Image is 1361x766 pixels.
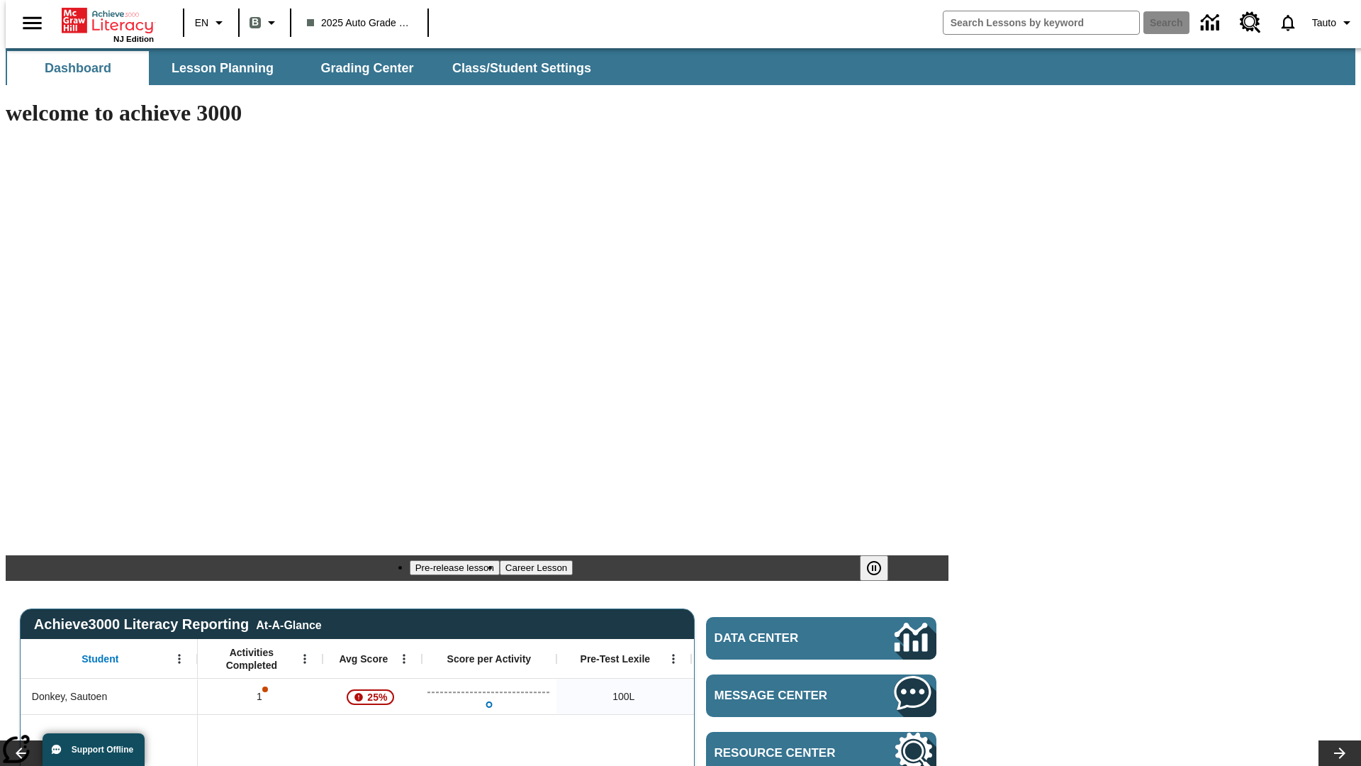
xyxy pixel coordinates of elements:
span: Support Offline [72,745,133,755]
span: Lesson Planning [172,60,274,77]
span: Grading Center [320,60,413,77]
span: Message Center [715,689,852,703]
div: Beginning reader 100 Lexile, ER, Based on the Lexile Reading measure, student is an Emerging Read... [691,679,826,714]
button: Dashboard [7,51,149,85]
button: Support Offline [43,733,145,766]
span: Data Center [715,631,847,645]
a: Data Center [1192,4,1231,43]
a: Resource Center, Will open in new tab [1231,4,1270,42]
span: NJ Edition [113,35,154,43]
span: Class/Student Settings [452,60,591,77]
button: Open Menu [169,648,190,670]
div: 1, One or more Activity scores may be invalid., Donkey, Sautoen [198,679,323,714]
input: search field [943,11,1139,34]
span: Tauto [1312,16,1336,30]
span: B [252,13,259,31]
button: Language: EN, Select a language [189,10,234,35]
button: Open Menu [393,648,415,670]
span: 100 Lexile, Donkey, Sautoen [612,689,634,704]
div: Home [62,5,154,43]
div: SubNavbar [6,48,1355,85]
span: Score per Activity [447,653,532,665]
a: Notifications [1270,4,1306,41]
span: 2025 Auto Grade 1 B [307,16,412,30]
span: Resource Center [715,746,852,760]
button: Lesson carousel, Next [1318,740,1361,766]
h1: welcome to achieve 3000 [6,100,948,126]
button: Slide 1 Pre-release lesson [410,560,500,575]
button: Open Menu [294,648,315,670]
button: Open Menu [663,648,684,670]
button: Grading Center [296,51,438,85]
a: Message Center [706,675,936,717]
span: Activities Completed [205,646,298,672]
div: Pause [860,555,902,581]
span: Student [82,653,118,665]
button: Profile/Settings [1306,10,1361,35]
span: Achieve3000 Literacy Reporting [34,616,322,633]
button: Boost Class color is gray green. Change class color [244,10,286,35]
button: Lesson Planning [152,51,293,85]
button: Slide 2 Career Lesson [500,560,573,575]
div: , 25%, Attention! This student's Average First Try Score of 25% is below 65%, Donkey, Sautoen [323,679,422,714]
button: Open side menu [11,2,53,44]
div: SubNavbar [6,51,604,85]
p: 1 [255,689,265,704]
span: EN [195,16,208,30]
a: Home [62,6,154,35]
a: Data Center [706,617,936,660]
span: Avg Score [339,653,388,665]
span: Pre-Test Lexile [581,653,651,665]
button: Pause [860,555,888,581]
span: Donkey, Sautoen [32,689,107,704]
button: Class/Student Settings [441,51,603,85]
span: 25% [362,684,393,710]
div: At-A-Glance [256,616,321,632]
span: Dashboard [45,60,111,77]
